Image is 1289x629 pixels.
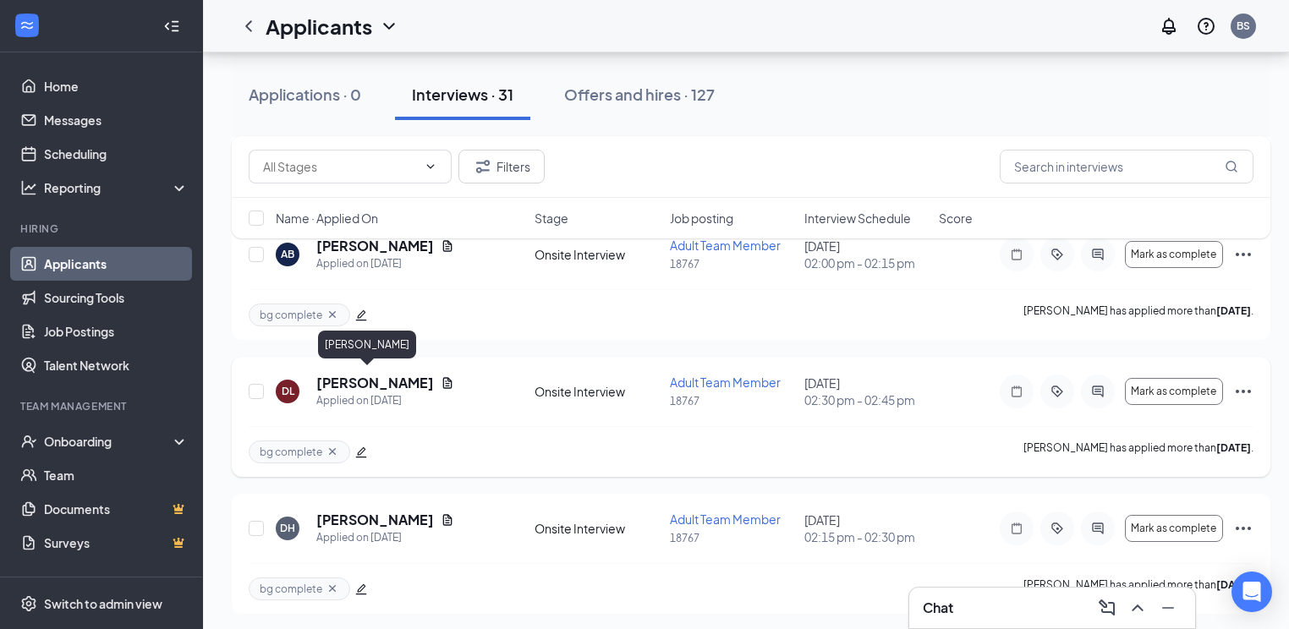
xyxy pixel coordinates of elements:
h3: Chat [923,599,953,617]
a: Applicants [44,247,189,281]
span: Mark as complete [1131,522,1216,534]
span: bg complete [260,308,322,322]
a: Team [44,458,189,492]
svg: Analysis [20,179,37,196]
span: Adult Team Member [670,375,781,390]
svg: Note [1007,385,1027,398]
div: Hiring [20,222,185,236]
p: 18767 [670,531,794,545]
span: 02:15 pm - 02:30 pm [804,528,929,545]
div: [DATE] [804,375,929,408]
button: Minimize [1155,594,1182,621]
button: ComposeMessage [1094,594,1121,621]
svg: Ellipses [1233,381,1253,402]
span: edit [355,309,367,321]
svg: ActiveChat [1088,522,1108,535]
div: Onsite Interview [535,383,659,400]
input: Search in interviews [1000,150,1253,183]
span: Name · Applied On [276,210,378,227]
svg: Cross [326,582,339,595]
svg: ChevronLeft [239,16,259,36]
a: Sourcing Tools [44,281,189,314]
a: Scheduling [44,137,189,171]
span: Stage [535,210,568,227]
p: [PERSON_NAME] has applied more than . [1023,304,1253,326]
svg: Cross [326,308,339,321]
span: 02:00 pm - 02:15 pm [804,254,929,271]
a: Job Postings [44,314,189,348]
div: Interviews · 31 [412,84,513,105]
button: Filter Filters [458,150,545,183]
b: [DATE] [1216,578,1251,591]
div: Applied on [DATE] [316,529,454,546]
svg: Ellipses [1233,518,1253,539]
span: edit [355,583,367,595]
svg: ComposeMessage [1097,598,1117,618]
div: Applications · 0 [249,84,361,105]
svg: Notifications [1159,16,1179,36]
b: [DATE] [1216,304,1251,317]
a: Talent Network [44,348,189,382]
svg: ChevronUp [1127,598,1148,618]
svg: ChevronDown [424,160,437,173]
svg: UserCheck [20,433,37,450]
h5: [PERSON_NAME] [316,511,434,529]
div: Team Management [20,399,185,413]
span: bg complete [260,582,322,596]
svg: ActiveTag [1047,522,1067,535]
div: Open Intercom Messenger [1231,572,1272,612]
button: ChevronUp [1124,594,1151,621]
span: Score [939,210,973,227]
button: Mark as complete [1125,515,1223,542]
p: 18767 [670,257,794,271]
svg: Document [441,376,454,390]
div: DH [280,521,295,535]
div: Offers and hires · 127 [564,84,715,105]
svg: Document [441,513,454,527]
svg: Filter [473,156,493,177]
a: Home [44,69,189,103]
span: Interview Schedule [804,210,911,227]
div: Applied on [DATE] [316,392,454,409]
div: Applied on [DATE] [316,255,454,272]
span: edit [355,446,367,458]
svg: Cross [326,445,339,458]
button: Mark as complete [1125,378,1223,405]
div: Switch to admin view [44,595,162,612]
svg: Collapse [163,18,180,35]
svg: ActiveTag [1047,385,1067,398]
div: DL [282,384,294,398]
div: [PERSON_NAME] [318,331,416,358]
p: 18767 [670,394,794,408]
div: Onsite Interview [535,520,659,537]
p: [PERSON_NAME] has applied more than . [1023,440,1253,463]
svg: MagnifyingGlass [1225,160,1238,173]
input: All Stages [263,157,417,176]
svg: ActiveChat [1088,385,1108,398]
span: Adult Team Member [670,511,781,527]
svg: Note [1007,522,1027,535]
span: 02:30 pm - 02:45 pm [804,391,929,408]
div: [DATE] [804,511,929,545]
b: [DATE] [1216,441,1251,454]
svg: ChevronDown [379,16,399,36]
a: Messages [44,103,189,137]
svg: WorkstreamLogo [19,17,36,34]
svg: Settings [20,595,37,612]
a: SurveysCrown [44,526,189,560]
div: Reporting [44,179,189,196]
div: BS [1237,19,1250,33]
span: Job posting [670,210,733,227]
svg: QuestionInfo [1196,16,1216,36]
span: Mark as complete [1131,386,1216,397]
h5: [PERSON_NAME] [316,374,434,392]
p: [PERSON_NAME] has applied more than . [1023,577,1253,600]
span: bg complete [260,445,322,459]
h1: Applicants [266,12,372,41]
div: Onboarding [44,433,174,450]
a: DocumentsCrown [44,492,189,526]
svg: Minimize [1158,598,1178,618]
